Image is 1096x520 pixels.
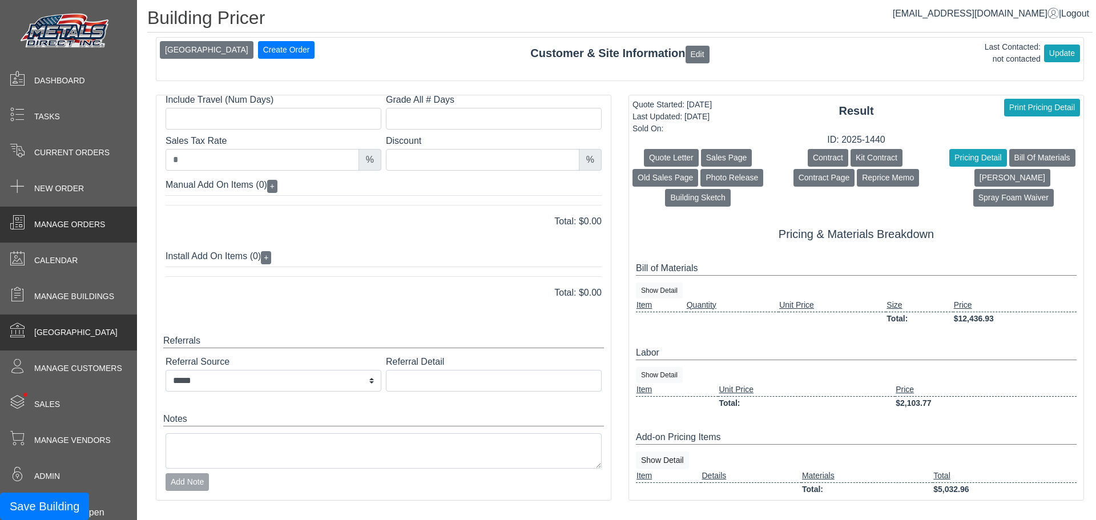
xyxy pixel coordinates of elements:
[1044,45,1080,62] button: Update
[157,215,610,228] div: Total: $0.00
[632,123,712,135] div: Sold On:
[893,9,1059,18] a: [EMAIL_ADDRESS][DOMAIN_NAME]
[985,41,1041,65] div: Last Contacted: not contacted
[160,41,253,59] button: [GEOGRAPHIC_DATA]
[718,383,895,397] td: Unit Price
[636,299,686,312] td: Item
[147,7,1093,33] h1: Building Pricer
[886,299,953,312] td: Size
[636,469,701,483] td: Item
[1061,9,1089,18] span: Logout
[166,247,602,267] div: Install Add On Items (0)
[386,355,602,369] label: Referral Detail
[267,180,277,193] button: +
[953,299,1077,312] td: Price
[34,470,60,482] span: Admin
[629,102,1083,119] div: Result
[34,326,118,338] span: [GEOGRAPHIC_DATA]
[1009,149,1075,167] button: Bill Of Materials
[34,398,60,410] span: Sales
[700,169,763,187] button: Photo Release
[665,189,731,207] button: Building Sketch
[949,149,1006,167] button: Pricing Detail
[933,469,1077,483] td: Total
[644,149,699,167] button: Quote Letter
[166,175,602,196] div: Manual Add On Items (0)
[636,452,689,469] button: Show Detail
[953,312,1077,325] td: $12,436.93
[166,93,381,107] label: Include Travel (Num Days)
[851,149,902,167] button: Kit Contract
[166,134,381,148] label: Sales Tax Rate
[808,149,848,167] button: Contract
[34,183,84,195] span: New Order
[34,362,122,374] span: Manage Customers
[34,434,111,446] span: Manage Vendors
[34,291,114,303] span: Manage Buildings
[779,299,886,312] td: Unit Price
[386,134,602,148] label: Discount
[34,219,105,231] span: Manage Orders
[163,334,604,348] div: Referrals
[166,355,381,369] label: Referral Source
[156,45,1083,63] div: Customer & Site Information
[261,251,271,264] button: +
[686,299,779,312] td: Quantity
[636,430,1077,445] div: Add-on Pricing Items
[17,10,114,53] img: Metals Direct Inc Logo
[801,482,933,496] td: Total:
[1004,99,1080,116] button: Print Pricing Detail
[11,376,40,413] span: •
[386,93,602,107] label: Grade All # Days
[801,469,933,483] td: Materials
[933,482,1077,496] td: $5,032.96
[629,133,1083,147] div: ID: 2025-1440
[579,149,602,171] div: %
[636,367,683,383] button: Show Detail
[636,227,1077,241] h5: Pricing & Materials Breakdown
[632,111,712,123] div: Last Updated: [DATE]
[632,169,698,187] button: Old Sales Page
[34,255,78,267] span: Calendar
[163,412,604,426] div: Notes
[895,396,1077,410] td: $2,103.77
[686,46,710,63] button: Edit
[636,346,1077,360] div: Labor
[632,99,712,111] div: Quote Started: [DATE]
[157,286,610,300] div: Total: $0.00
[718,396,895,410] td: Total:
[358,149,381,171] div: %
[34,75,85,87] span: Dashboard
[701,469,801,483] td: Details
[636,383,718,397] td: Item
[636,283,683,299] button: Show Detail
[893,7,1089,21] div: |
[166,473,209,491] button: Add Note
[258,41,315,59] button: Create Order
[974,169,1050,187] button: [PERSON_NAME]
[886,312,953,325] td: Total:
[857,169,919,187] button: Reprice Memo
[34,147,110,159] span: Current Orders
[793,169,855,187] button: Contract Page
[701,149,752,167] button: Sales Page
[34,111,60,123] span: Tasks
[895,383,1077,397] td: Price
[973,189,1054,207] button: Spray Foam Waiver
[636,261,1077,276] div: Bill of Materials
